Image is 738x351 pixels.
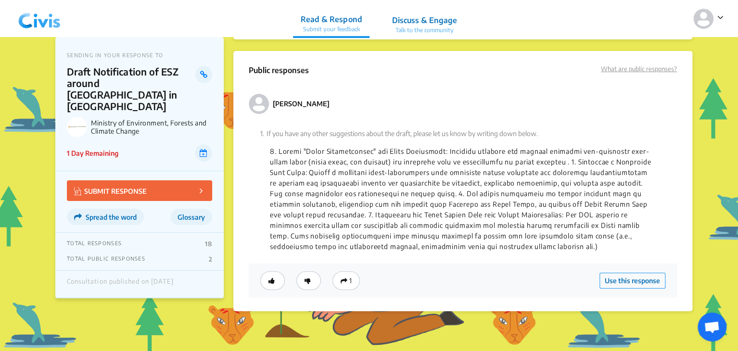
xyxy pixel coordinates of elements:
[67,66,195,112] p: Draft Notification of ESZ around [GEOGRAPHIC_DATA] in [GEOGRAPHIC_DATA]
[249,64,309,82] p: Public responses
[601,64,677,74] p: What are public responses?
[86,213,137,221] span: Spread the word
[349,276,352,285] span: 1
[67,209,144,225] button: Spread the word
[205,240,212,248] p: 18
[209,255,212,263] p: 2
[170,209,212,225] button: Glossary
[91,119,212,135] p: Ministry of Environment, Forests and Climate Change
[74,185,147,196] p: SUBMIT RESPONSE
[178,213,205,221] span: Glossary
[67,278,174,290] div: Consultation published on [DATE]
[273,99,330,109] p: [PERSON_NAME]
[67,52,212,58] p: SENDING IN YOUR RESPONSE TO
[67,117,87,137] img: Ministry of Environment, Forests and Climate Change logo
[67,148,118,158] p: 1 Day Remaining
[260,128,665,138] p: If you have any other suggestions about the draft, please let us know by writing down below.
[301,25,362,34] p: Submit your feedback
[14,4,64,33] img: navlogo.png
[693,9,713,29] img: person-default.svg
[260,129,264,138] span: 1.
[249,94,269,114] img: person-default.svg
[67,255,145,263] p: TOTAL PUBLIC RESPONSES
[67,180,212,201] button: SUBMIT RESPONSE
[270,146,656,252] p: 8. Loremi "Dolor Sitametconsec" adi Elits Doeiusmodt: Incididu utlabore etd magnaal enimadmi ven-...
[392,14,457,26] p: Discuss & Engage
[392,26,457,35] p: Talk to the community
[301,13,362,25] p: Read & Respond
[698,313,726,341] a: Open chat
[599,273,665,288] button: Use this response
[67,240,122,248] p: TOTAL RESPONSES
[74,187,82,195] img: Vector.jpg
